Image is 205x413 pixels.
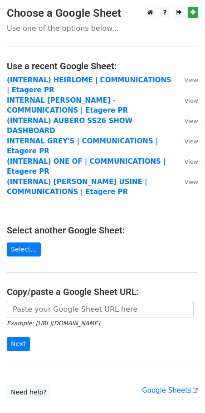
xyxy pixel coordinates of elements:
a: View [176,157,198,166]
h3: Choose a Google Sheet [7,7,198,20]
small: View [185,118,198,124]
a: (INTERNAL) HEIRLOME | COMMUNICATIONS | Etagere PR [7,76,171,95]
a: (INTERNAL) AUBERO SS26 SHOW DASHBOARD [7,117,132,135]
a: (INTERNAL) ONE OF | COMMUNICATIONS | Etagere PR [7,157,166,176]
small: View [185,158,198,165]
input: Paste your Google Sheet URL here [7,301,194,318]
input: Next [7,337,30,351]
h4: Select another Google Sheet: [7,225,198,236]
a: View [176,117,198,125]
small: View [185,97,198,104]
a: INTERNAL GREY'S | COMMUNICATIONS | Etagere PR [7,137,158,156]
small: Example: [URL][DOMAIN_NAME] [7,320,100,327]
small: View [185,77,198,84]
a: Google Sheets [142,386,198,394]
a: View [176,178,198,186]
small: View [185,138,198,145]
a: Select... [7,242,41,256]
a: Need help? [7,385,51,399]
h4: Copy/paste a Google Sheet URL: [7,286,198,297]
a: View [176,76,198,84]
a: View [176,137,198,145]
h4: Use a recent Google Sheet: [7,61,198,71]
a: INTERNAL [PERSON_NAME] - COMMUNICATIONS | Etagere PR [7,96,128,115]
a: (INTERNAL) [PERSON_NAME] USINE | COMMUNICATIONS | Etagere PR [7,178,147,196]
a: View [176,96,198,104]
p: Use one of the options below... [7,24,198,33]
small: View [185,179,198,185]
